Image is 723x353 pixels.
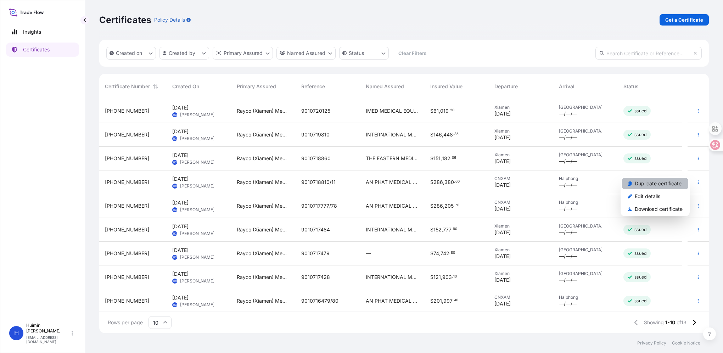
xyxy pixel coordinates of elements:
a: Duplicate certificate [622,178,688,189]
p: Get a Certificate [665,16,703,23]
p: Certificates [99,14,151,26]
div: Actions [621,176,690,216]
p: Policy Details [154,16,185,23]
p: Duplicate certificate [635,180,682,187]
p: Edit details [635,193,660,200]
p: Download certificate [635,206,683,213]
a: Edit details [622,191,688,202]
a: Download certificate [622,203,688,215]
